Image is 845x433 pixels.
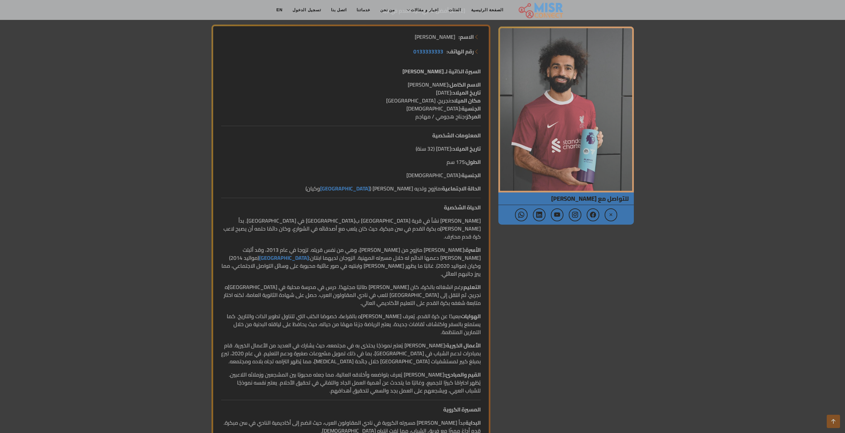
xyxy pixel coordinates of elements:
strong: الحياة الشخصية [444,202,481,212]
span: [PERSON_NAME] [415,33,455,41]
span: للتواصل مع [PERSON_NAME] [498,192,634,205]
a: الصفحة الرئيسية [466,4,508,16]
strong: تاريخ الميلاد: [451,144,481,154]
a: [GEOGRAPHIC_DATA] [259,253,309,263]
p: [PERSON_NAME] يُعتبر نموذجًا يحتذى به في مجتمعه، حيث يشارك في العديد من الأعمال الخيرية. قام بمبا... [221,341,481,365]
p: [PERSON_NAME] يُعرف بتواضعه وأخلاقه العالية، مما جعله محبوبًا بين المشجعين وزملائه اللاعبين. يُظه... [221,371,481,395]
strong: الاسم: [459,33,474,41]
strong: الحالة الاجتماعية: [441,183,481,193]
a: [GEOGRAPHIC_DATA] [320,183,370,193]
p: رغم انشغاله بالكرة، كان [PERSON_NAME] طالبًا مجتهدًا. درس في مدرسة محلية في [GEOGRAPHIC_DATA]ه نج... [221,283,481,307]
a: خدماتنا [352,4,375,16]
a: EN [272,4,288,16]
a: الفئات [444,4,466,16]
strong: القيم والمبادئ: [444,370,481,380]
span: 0133333333 [413,46,443,56]
strong: الجنسية: [460,104,481,113]
a: 0133333333 [413,47,443,55]
strong: الطول: [465,157,481,167]
strong: الجنسية: [460,170,481,180]
strong: الهوايات: [460,311,481,321]
strong: المسيرة الكروية [443,404,481,414]
p: [PERSON_NAME] متزوج من [PERSON_NAME]، وهي من نفس قريته. تزوجا في عام 2013، وقد أثبتت [PERSON_NAME... [221,246,481,278]
p: متزوج ولديه [PERSON_NAME] ( وكيان) [221,184,481,192]
p: بعيدًا عن كرة القدم، يُعرف [PERSON_NAME]ه بالقراءة، خصوصًا الكتب التي تتناول تطوير الذات والتاريخ... [221,312,481,336]
strong: الأعمال الخيرية: [445,340,481,350]
a: اتصل بنا [326,4,352,16]
strong: السيرة الذاتية لـ [PERSON_NAME] [402,66,481,76]
strong: المركز: [465,111,481,121]
strong: مكان الميلاد: [450,96,481,106]
strong: الأسرة: [464,245,481,255]
p: [DATE] (32 سنة) [221,145,481,153]
strong: رقم الهاتف: [447,47,474,55]
p: [DEMOGRAPHIC_DATA] [221,171,481,179]
strong: البداية: [464,418,481,428]
span: اخبار و مقالات [411,7,439,13]
img: main.misr_connect [519,2,563,18]
strong: الاسم الكامل: [448,80,481,90]
p: [PERSON_NAME] نشأ في قرية [GEOGRAPHIC_DATA] ب[GEOGRAPHIC_DATA] في [GEOGRAPHIC_DATA]. بدأ [PERSON_... [221,217,481,241]
strong: التعليم: [462,282,481,292]
img: محمد صلاح [498,27,634,192]
a: اخبار و مقالات [400,4,444,16]
p: 175 سم [221,158,481,166]
a: تسجيل الدخول [288,4,326,16]
strong: المعلومات الشخصية [432,130,481,140]
a: من نحن [375,4,400,16]
p: [PERSON_NAME] [DATE] نجريج، [GEOGRAPHIC_DATA] [DEMOGRAPHIC_DATA] جناح هجومي / مهاجم [221,81,481,120]
strong: تاريخ الميلاد: [451,88,481,98]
